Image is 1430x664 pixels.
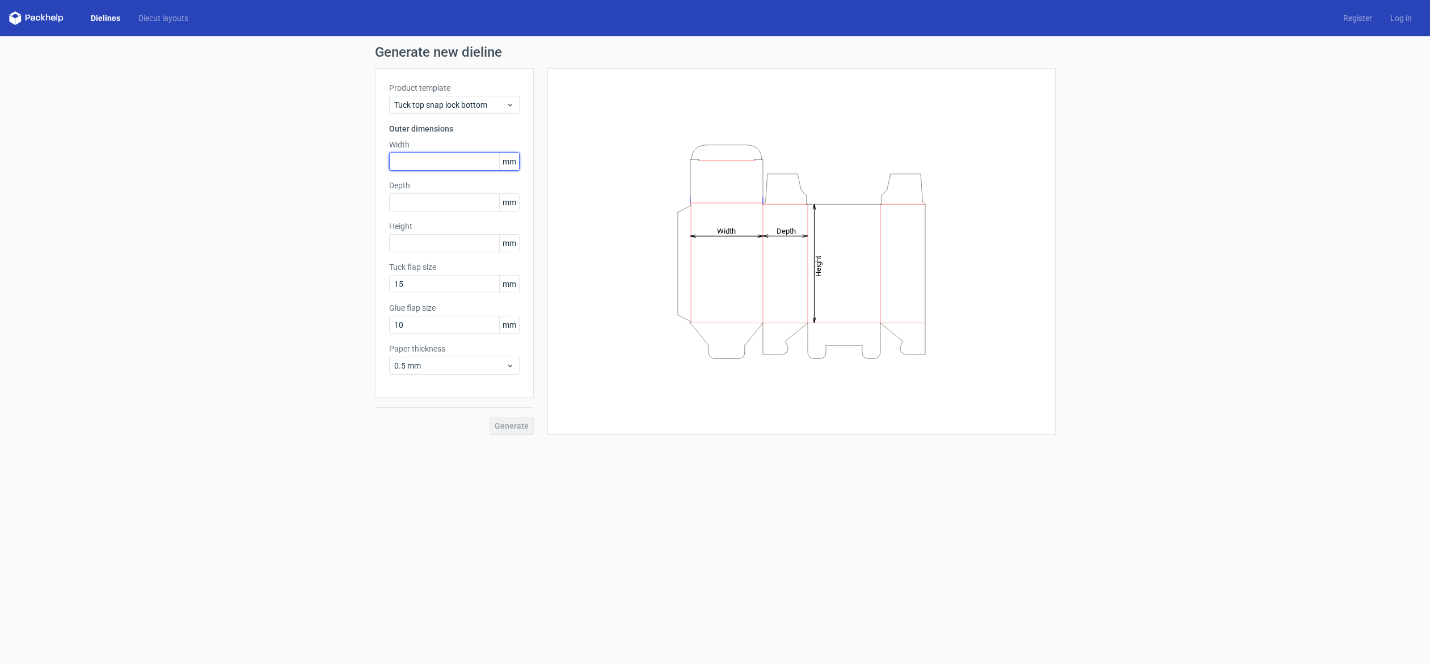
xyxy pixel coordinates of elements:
[499,316,519,333] span: mm
[129,12,197,24] a: Diecut layouts
[389,343,520,354] label: Paper thickness
[375,45,1056,59] h1: Generate new dieline
[1381,12,1421,24] a: Log in
[389,139,520,150] label: Width
[499,276,519,293] span: mm
[499,194,519,211] span: mm
[716,226,735,235] tspan: Width
[814,255,822,276] tspan: Height
[389,180,520,191] label: Depth
[389,82,520,94] label: Product template
[394,99,506,111] span: Tuck top snap lock bottom
[389,261,520,273] label: Tuck flap size
[499,235,519,252] span: mm
[389,123,520,134] h3: Outer dimensions
[394,360,506,371] span: 0.5 mm
[389,221,520,232] label: Height
[499,153,519,170] span: mm
[389,302,520,314] label: Glue flap size
[82,12,129,24] a: Dielines
[1334,12,1381,24] a: Register
[777,226,796,235] tspan: Depth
